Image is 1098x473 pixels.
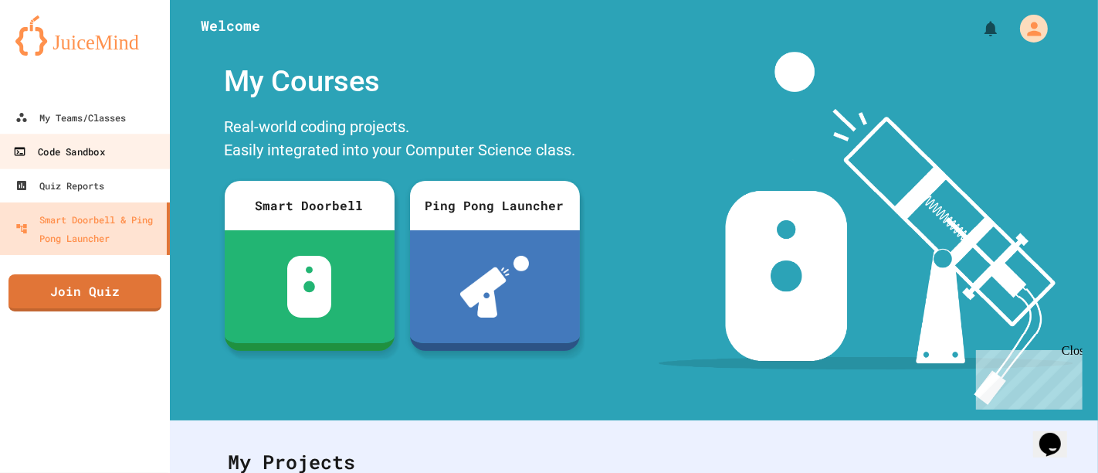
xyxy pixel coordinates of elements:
[15,210,161,247] div: Smart Doorbell & Ping Pong Launcher
[460,256,529,318] img: ppl-with-ball.png
[15,176,104,195] div: Quiz Reports
[15,108,126,127] div: My Teams/Classes
[287,256,331,318] img: sdb-white.svg
[217,52,588,111] div: My Courses
[1033,411,1083,458] iframe: chat widget
[217,111,588,169] div: Real-world coding projects. Easily integrated into your Computer Science class.
[410,181,580,230] div: Ping Pong Launcher
[1004,11,1052,46] div: My Account
[6,6,107,98] div: Chat with us now!Close
[953,15,1004,42] div: My Notifications
[970,344,1083,410] iframe: chat widget
[659,52,1073,405] img: banner-image-my-projects.png
[225,181,395,230] div: Smart Doorbell
[15,15,154,56] img: logo-orange.svg
[13,142,104,162] div: Code Sandbox
[8,274,161,311] a: Join Quiz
